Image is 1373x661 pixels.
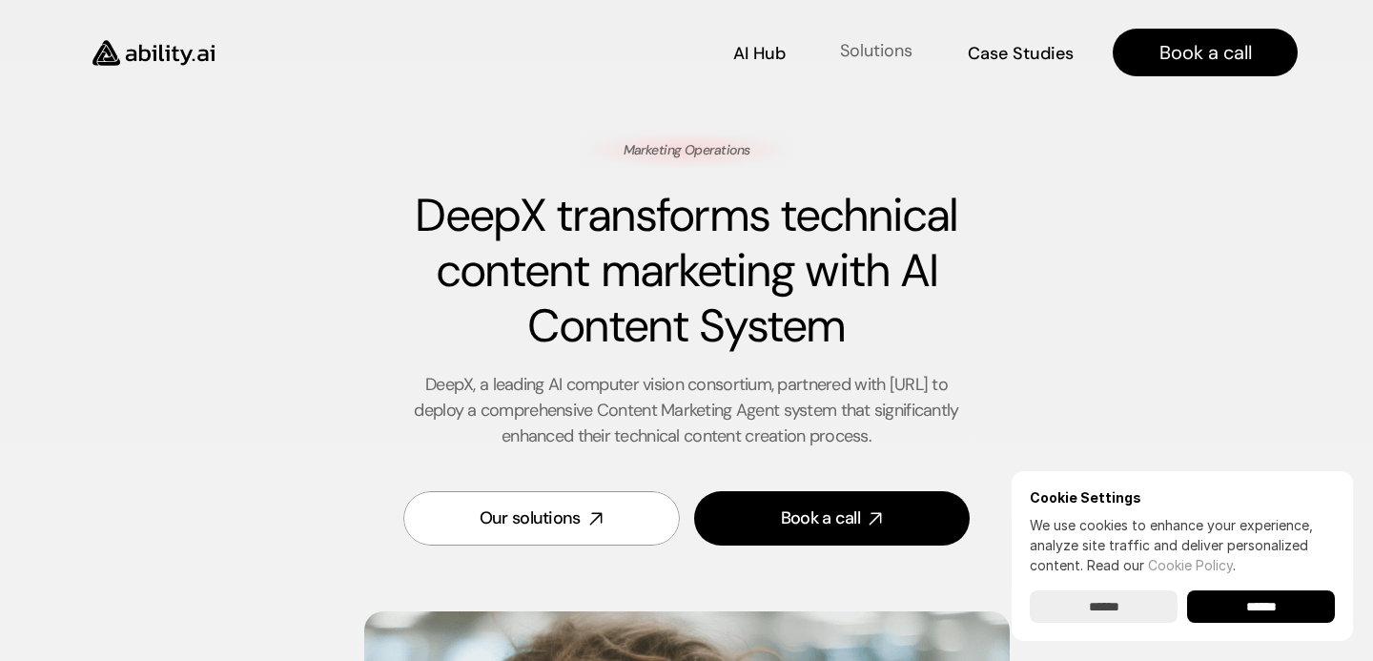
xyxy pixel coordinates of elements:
[838,36,914,70] a: Solutions
[400,372,973,449] p: DeepX, a leading AI computer vision consortium, partnered with [URL] to deploy a comprehensive Co...
[694,491,971,546] a: Book a call
[480,506,581,530] div: Our solutions
[1030,515,1335,575] p: We use cookies to enhance your experience, analyze site traffic and deliver personalized content.
[624,141,750,160] p: Marketing Operations
[968,42,1074,66] p: Case Studies
[400,188,973,353] h1: DeepX transforms technical content marketing with AI Content System
[1030,489,1335,506] h6: Cookie Settings
[1148,557,1233,573] a: Cookie Policy
[733,36,786,70] a: AI Hub
[840,39,912,63] p: Solutions
[403,491,680,546] a: Our solutions
[1113,29,1298,76] a: Book a call
[1159,39,1252,66] p: Book a call
[733,42,786,66] p: AI Hub
[1087,557,1236,573] span: Read our .
[241,29,1298,76] nav: Main navigation
[781,506,860,530] div: Book a call
[967,36,1075,70] a: Case Studies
